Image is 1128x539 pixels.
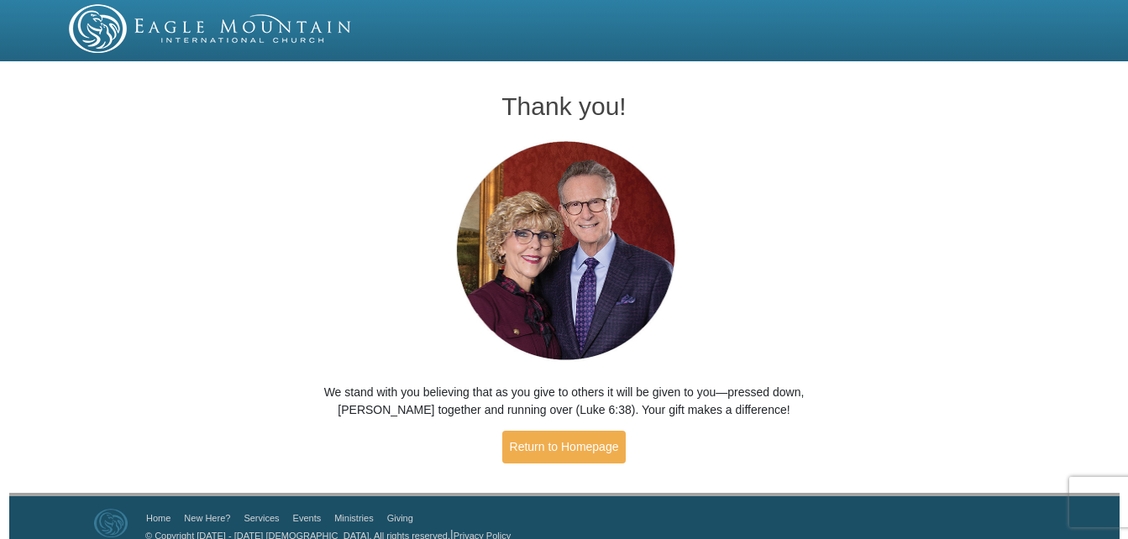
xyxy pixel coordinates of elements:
[146,513,171,523] a: Home
[293,513,322,523] a: Events
[334,513,373,523] a: Ministries
[291,92,837,120] h1: Thank you!
[69,4,353,53] img: EMIC
[291,384,837,419] p: We stand with you believing that as you give to others it will be given to you—pressed down, [PER...
[244,513,279,523] a: Services
[184,513,230,523] a: New Here?
[387,513,413,523] a: Giving
[440,136,688,367] img: Pastors George and Terri Pearsons
[94,509,128,537] img: Eagle Mountain International Church
[502,431,627,463] a: Return to Homepage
